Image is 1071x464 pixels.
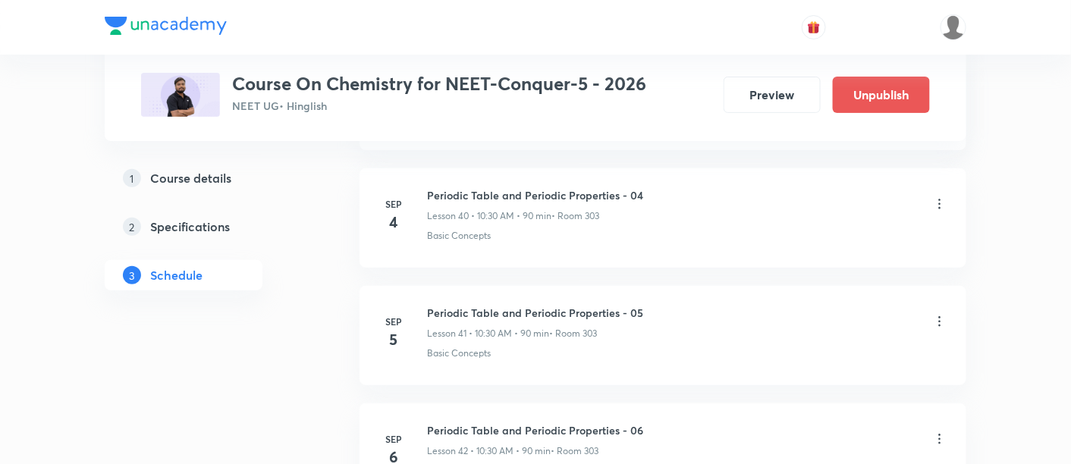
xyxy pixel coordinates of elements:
[378,211,409,234] h4: 4
[427,229,491,243] p: Basic Concepts
[123,266,141,284] p: 3
[123,218,141,236] p: 2
[378,328,409,351] h4: 5
[150,218,230,236] h5: Specifications
[724,77,821,113] button: Preview
[807,20,821,34] img: avatar
[232,98,646,114] p: NEET UG • Hinglish
[551,209,599,223] p: • Room 303
[105,17,227,35] img: Company Logo
[105,17,227,39] a: Company Logo
[427,209,551,223] p: Lesson 40 • 10:30 AM • 90 min
[141,73,220,117] img: B038B60B-D1F3-4CA8-B951-30DD0F2A91A8_plus.png
[551,444,598,458] p: • Room 303
[427,422,643,438] h6: Periodic Table and Periodic Properties - 06
[802,15,826,39] button: avatar
[427,187,643,203] h6: Periodic Table and Periodic Properties - 04
[378,432,409,446] h6: Sep
[427,305,643,321] h6: Periodic Table and Periodic Properties - 05
[378,315,409,328] h6: Sep
[232,73,646,95] h3: Course On Chemistry for NEET-Conquer-5 - 2026
[833,77,930,113] button: Unpublish
[105,212,311,242] a: 2Specifications
[427,346,491,360] p: Basic Concepts
[427,327,549,340] p: Lesson 41 • 10:30 AM • 90 min
[941,14,966,40] img: Mustafa kamal
[105,163,311,193] a: 1Course details
[378,197,409,211] h6: Sep
[123,169,141,187] p: 1
[549,327,597,340] p: • Room 303
[150,266,203,284] h5: Schedule
[150,169,231,187] h5: Course details
[427,444,551,458] p: Lesson 42 • 10:30 AM • 90 min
